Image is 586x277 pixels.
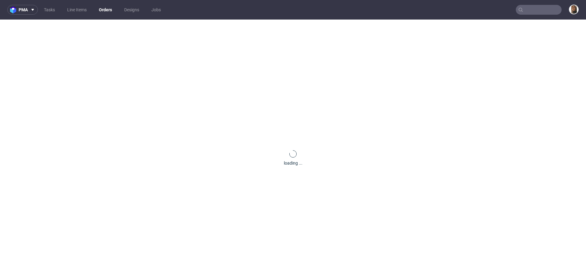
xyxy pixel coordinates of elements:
a: Jobs [148,5,165,15]
img: logo [10,6,19,13]
a: Orders [95,5,116,15]
a: Designs [121,5,143,15]
span: pma [19,8,28,12]
button: pma [7,5,38,15]
a: Line Items [63,5,90,15]
div: loading ... [284,160,302,166]
a: Tasks [40,5,59,15]
img: Angelina Marć [570,5,578,14]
